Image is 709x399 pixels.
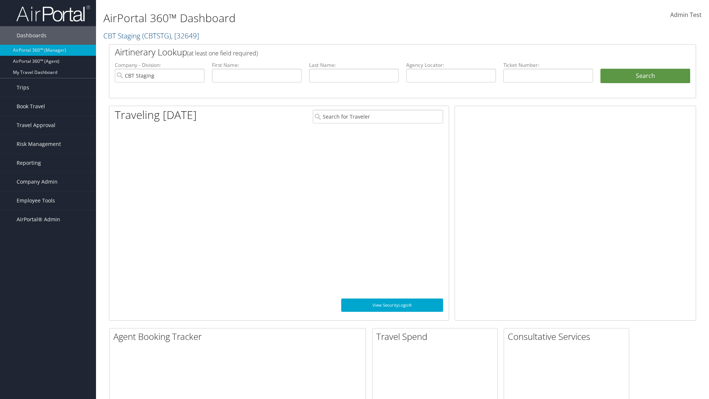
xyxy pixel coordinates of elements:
input: Search for Traveler [313,110,443,123]
h1: Traveling [DATE] [115,107,197,123]
span: Trips [17,78,29,97]
a: View SecurityLogic® [341,299,443,312]
span: Reporting [17,154,41,172]
button: Search [600,69,690,83]
h2: Agent Booking Tracker [113,330,366,343]
span: ( CBTSTG ) [142,31,171,41]
span: Company Admin [17,173,58,191]
h2: Travel Spend [376,330,497,343]
label: First Name: [212,61,302,69]
label: Company - Division: [115,61,205,69]
a: CBT Staging [103,31,199,41]
span: Travel Approval [17,116,55,134]
span: Risk Management [17,135,61,153]
h1: AirPortal 360™ Dashboard [103,10,502,26]
img: airportal-logo.png [16,5,90,22]
a: Admin Test [670,4,702,27]
span: Dashboards [17,26,47,45]
label: Agency Locator: [406,61,496,69]
h2: Consultative Services [508,330,629,343]
span: Employee Tools [17,191,55,210]
span: , [ 32649 ] [171,31,199,41]
span: AirPortal® Admin [17,210,60,229]
h2: Airtinerary Lookup [115,46,641,58]
label: Ticket Number: [503,61,593,69]
span: (at least one field required) [187,49,258,57]
label: Last Name: [309,61,399,69]
span: Admin Test [670,11,702,19]
span: Book Travel [17,97,45,116]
